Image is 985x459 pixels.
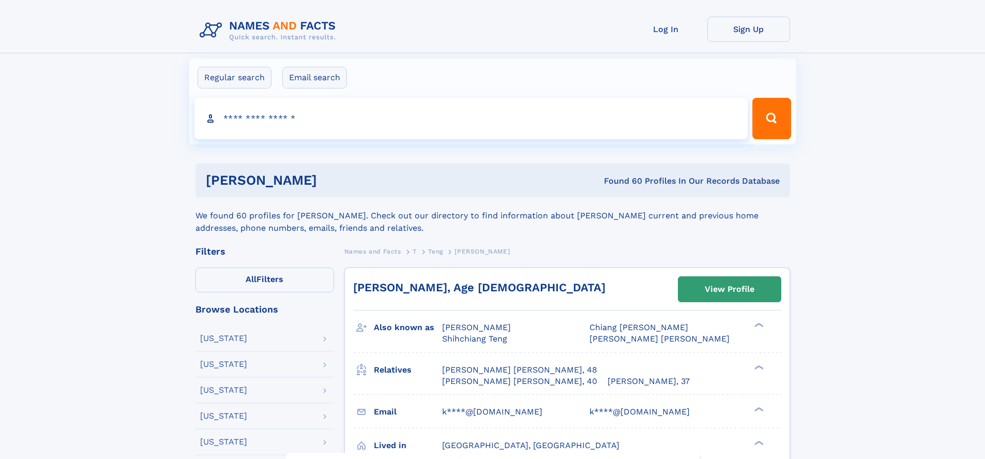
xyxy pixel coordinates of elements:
[442,376,597,387] a: [PERSON_NAME] [PERSON_NAME], 40
[413,248,417,255] span: T
[442,440,619,450] span: [GEOGRAPHIC_DATA], [GEOGRAPHIC_DATA]
[460,175,780,187] div: Found 60 Profiles In Our Records Database
[442,334,507,344] span: Shihchiang Teng
[413,245,417,258] a: T
[707,17,790,42] a: Sign Up
[195,305,334,314] div: Browse Locations
[752,406,764,412] div: ❯
[428,248,443,255] span: Teng
[442,322,511,332] span: [PERSON_NAME]
[344,245,401,258] a: Names and Facts
[195,247,334,256] div: Filters
[589,334,730,344] span: [PERSON_NAME] [PERSON_NAME]
[589,322,688,332] span: Chiang [PERSON_NAME]
[752,322,764,329] div: ❯
[282,67,347,88] label: Email search
[454,248,510,255] span: [PERSON_NAME]
[195,197,790,234] div: We found 60 profiles for [PERSON_NAME]. Check out our directory to find information about [PERSON...
[752,98,791,139] button: Search Button
[200,334,247,343] div: [US_STATE]
[194,98,748,139] input: search input
[752,439,764,446] div: ❯
[428,245,443,258] a: Teng
[200,438,247,446] div: [US_STATE]
[200,360,247,368] div: [US_STATE]
[246,274,256,284] span: All
[195,17,344,45] img: Logo Names and Facts
[608,376,690,387] a: [PERSON_NAME], 37
[625,17,707,42] a: Log In
[198,67,271,88] label: Regular search
[752,364,764,371] div: ❯
[200,412,247,420] div: [US_STATE]
[206,174,461,187] h1: [PERSON_NAME]
[374,361,442,379] h3: Relatives
[374,403,442,421] h3: Email
[195,268,334,292] label: Filters
[442,364,597,376] a: [PERSON_NAME] [PERSON_NAME], 48
[678,277,781,302] a: View Profile
[200,386,247,394] div: [US_STATE]
[705,277,754,301] div: View Profile
[353,281,605,294] a: [PERSON_NAME], Age [DEMOGRAPHIC_DATA]
[374,319,442,336] h3: Also known as
[374,437,442,454] h3: Lived in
